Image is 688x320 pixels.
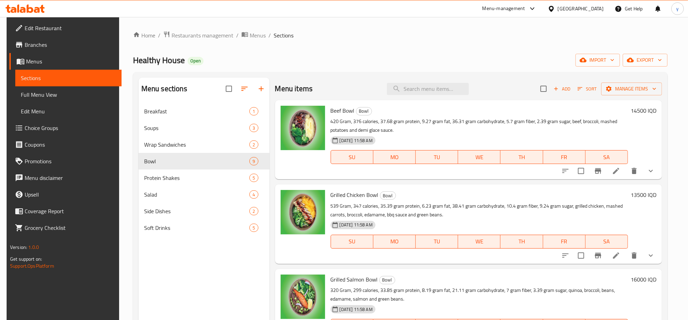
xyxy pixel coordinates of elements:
[253,80,270,97] button: Add section
[458,235,500,249] button: WE
[581,56,614,64] span: import
[144,207,250,215] span: Side Dishes
[250,158,258,165] span: 9
[250,141,258,148] span: 2
[141,84,187,94] h2: Menu sections
[25,174,116,182] span: Menu disclaimer
[9,20,122,36] a: Edit Restaurant
[281,275,325,319] img: Grilled Salmon Bowl
[25,207,116,215] span: Coverage Report
[334,236,371,247] span: SU
[500,235,543,249] button: TH
[144,107,250,115] span: Breakfast
[416,150,458,164] button: TU
[9,36,122,53] a: Branches
[503,152,540,162] span: TH
[144,157,250,165] div: Bowl
[461,152,498,162] span: WE
[10,254,42,263] span: Get support on:
[500,150,543,164] button: TH
[9,120,122,136] a: Choice Groups
[9,53,122,70] a: Menus
[250,225,258,231] span: 5
[133,52,185,68] span: Healthy House
[588,152,625,162] span: SA
[551,84,573,94] button: Add
[626,163,643,179] button: delete
[503,236,540,247] span: TH
[586,235,628,249] button: SA
[9,170,122,186] a: Menu disclaimer
[337,222,375,228] span: [DATE] 11:58 AM
[25,124,116,132] span: Choice Groups
[9,219,122,236] a: Grocery Checklist
[10,243,27,252] span: Version:
[250,191,258,198] span: 4
[241,31,266,40] a: Menus
[249,157,258,165] div: items
[144,140,250,149] span: Wrap Sandwiches
[139,120,270,136] div: Soups3
[588,236,625,247] span: SA
[607,85,656,93] span: Manage items
[557,163,574,179] button: sort-choices
[139,136,270,153] div: Wrap Sandwiches2
[612,251,620,260] a: Edit menu item
[331,286,628,303] p: 320 Gram, 299 calories, 33.85 gram protein, 8.19 gram fat, 21.11 gram carbohydrate, 7 gram fiber,...
[380,192,396,200] span: Bowl
[25,157,116,165] span: Promotions
[458,150,500,164] button: WE
[9,203,122,219] a: Coverage Report
[188,58,204,64] span: Open
[573,84,601,94] span: Sort items
[144,190,250,199] div: Salad
[331,190,379,200] span: Grilled Chicken Bowl
[376,152,413,162] span: MO
[546,236,583,247] span: FR
[546,152,583,162] span: FR
[139,203,270,219] div: Side Dishes2
[133,31,668,40] nav: breadcrumb
[543,235,586,249] button: FR
[376,236,413,247] span: MO
[250,175,258,181] span: 5
[188,57,204,65] div: Open
[10,261,54,270] a: Support.OpsPlatform
[623,54,668,67] button: export
[331,150,373,164] button: SU
[139,153,270,170] div: Bowl9
[25,224,116,232] span: Grocery Checklist
[586,150,628,164] button: SA
[575,54,620,67] button: import
[334,152,371,162] span: SU
[133,31,155,40] a: Home
[647,167,655,175] svg: Show Choices
[274,31,293,40] span: Sections
[373,235,416,249] button: MO
[553,85,571,93] span: Add
[9,153,122,170] a: Promotions
[578,85,597,93] span: Sort
[158,31,160,40] li: /
[144,174,250,182] span: Protein Shakes
[236,80,253,97] span: Sort sections
[236,31,239,40] li: /
[337,137,375,144] span: [DATE] 11:58 AM
[15,103,122,120] a: Edit Menu
[250,208,258,215] span: 2
[249,190,258,199] div: items
[643,247,659,264] button: show more
[250,108,258,115] span: 1
[144,224,250,232] span: Soft Drinks
[356,107,372,115] span: Bowl
[631,275,656,284] h6: 16000 IQD
[373,150,416,164] button: MO
[601,83,662,95] button: Manage items
[379,276,395,284] div: Bowl
[416,235,458,249] button: TU
[139,103,270,120] div: Breakfast1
